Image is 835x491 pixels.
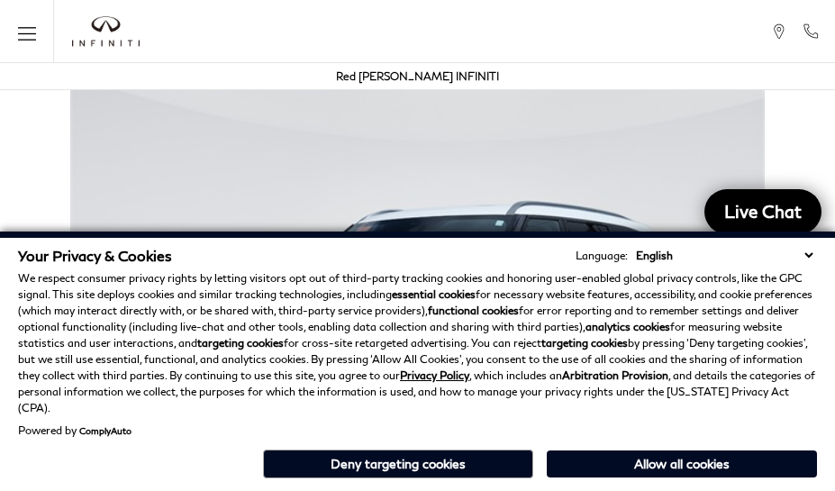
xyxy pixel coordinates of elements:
[562,368,668,382] strong: Arbitration Provision
[72,16,140,47] img: INFINITI
[704,189,821,234] a: Live Chat
[631,247,817,264] select: Language Select
[541,336,628,350] strong: targeting cookies
[547,450,817,477] button: Allow all cookies
[197,336,284,350] strong: targeting cookies
[585,320,670,333] strong: analytics cookies
[18,425,132,436] div: Powered by
[18,270,817,416] p: We respect consumer privacy rights by letting visitors opt out of third-party tracking cookies an...
[400,368,469,382] a: Privacy Policy
[428,304,519,317] strong: functional cookies
[72,16,140,47] a: infiniti
[576,250,628,261] div: Language:
[18,247,172,264] span: Your Privacy & Cookies
[263,450,533,478] button: Deny targeting cookies
[336,69,499,83] a: Red [PERSON_NAME] INFINITI
[392,287,476,301] strong: essential cookies
[715,200,811,223] span: Live Chat
[79,425,132,436] a: ComplyAuto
